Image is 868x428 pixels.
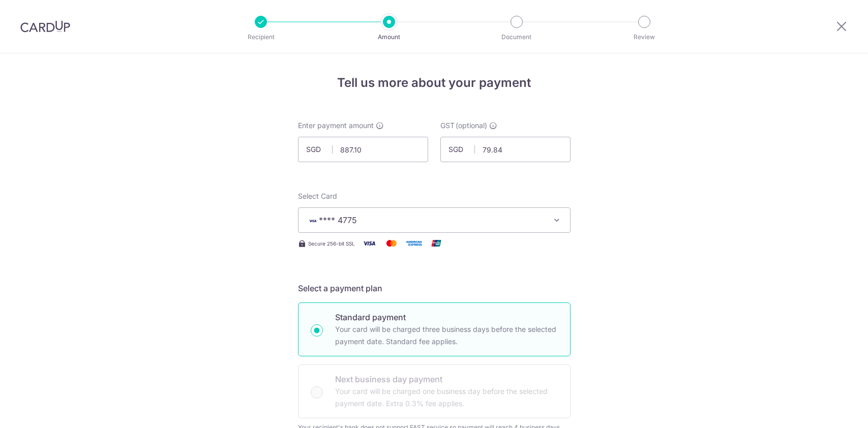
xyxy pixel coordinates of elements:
[359,237,379,250] img: Visa
[20,20,70,33] img: CardUp
[607,32,682,42] p: Review
[440,137,571,162] input: 0.00
[298,192,337,200] span: translation missing: en.payables.payment_networks.credit_card.summary.labels.select_card
[426,237,446,250] img: Union Pay
[308,239,355,248] span: Secure 256-bit SSL
[298,137,428,162] input: 0.00
[298,120,374,131] span: Enter payment amount
[440,120,455,131] span: GST
[298,282,571,294] h5: Select a payment plan
[298,74,571,92] h4: Tell us more about your payment
[803,398,858,423] iframe: Opens a widget where you can find more information
[456,120,487,131] span: (optional)
[448,144,475,155] span: SGD
[335,311,558,323] p: Standard payment
[307,217,319,224] img: VISA
[381,237,402,250] img: Mastercard
[223,32,298,42] p: Recipient
[306,144,333,155] span: SGD
[404,237,424,250] img: American Express
[335,323,558,348] p: Your card will be charged three business days before the selected payment date. Standard fee appl...
[351,32,427,42] p: Amount
[479,32,554,42] p: Document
